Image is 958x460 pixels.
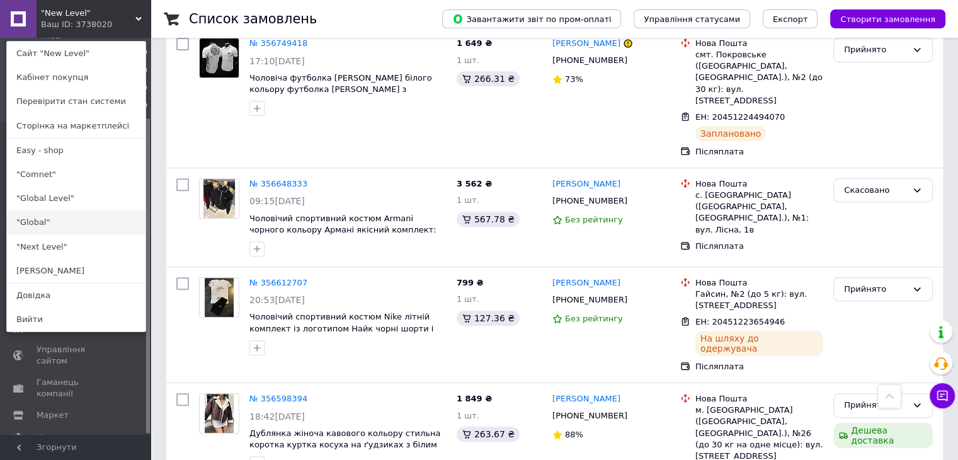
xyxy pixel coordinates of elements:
[249,56,305,66] span: 17:10[DATE]
[552,393,620,405] a: [PERSON_NAME]
[930,383,955,408] button: Чат з покупцем
[199,178,239,219] a: Фото товару
[695,277,823,289] div: Нова Пошта
[7,235,145,259] a: "Next Level"
[457,427,520,442] div: 263.67 ₴
[695,317,785,326] span: ЕН: 20451223654946
[763,9,818,28] button: Експорт
[37,377,117,400] span: Гаманець компанії
[249,278,307,287] a: № 356612707
[249,394,307,403] a: № 356598394
[695,178,823,190] div: Нова Пошта
[644,14,740,24] span: Управління статусами
[565,74,583,84] span: 73%
[457,212,520,227] div: 567.78 ₴
[818,14,945,23] a: Створити замовлення
[457,55,479,65] span: 1 шт.
[189,11,317,26] h1: Список замовлень
[249,38,307,48] a: № 356749418
[203,179,235,218] img: Фото товару
[457,179,492,188] span: 3 562 ₴
[41,8,135,19] span: "New Level"
[199,38,239,78] a: Фото товару
[457,411,479,420] span: 1 шт.
[249,214,445,270] a: Чоловічий спортивний костюм Armani чорного кольору Армані якісний комплект: штани та кофта на змі...
[7,163,145,187] a: "Comnet"
[695,38,823,49] div: Нова Пошта
[695,361,823,372] div: Післяплата
[695,393,823,405] div: Нова Пошта
[457,294,479,304] span: 1 шт.
[830,9,945,28] button: Створити замовлення
[695,241,823,252] div: Післяплата
[844,399,907,412] div: Прийнято
[249,196,305,206] span: 09:15[DATE]
[37,344,117,367] span: Управління сайтом
[37,410,69,421] span: Маркет
[565,215,623,224] span: Без рейтингу
[695,49,823,106] div: смт. Покровське ([GEOGRAPHIC_DATA], [GEOGRAPHIC_DATA].), №2 (до 30 кг): вул. [STREET_ADDRESS]
[457,394,492,403] span: 1 849 ₴
[7,259,145,283] a: [PERSON_NAME]
[844,184,907,197] div: Скасовано
[457,38,492,48] span: 1 649 ₴
[7,284,145,308] a: Довідка
[7,42,145,66] a: Сайт "New Level"
[457,311,520,326] div: 127.36 ₴
[695,146,823,158] div: Післяплата
[452,13,611,25] span: Завантажити звіт по пром-оплаті
[199,277,239,318] a: Фото товару
[7,210,145,234] a: "Global"
[840,14,935,24] span: Створити замовлення
[550,52,630,69] div: [PHONE_NUMBER]
[550,292,630,308] div: [PHONE_NUMBER]
[634,9,750,28] button: Управління статусами
[552,178,620,190] a: [PERSON_NAME]
[249,411,305,422] span: 18:42[DATE]
[37,432,101,443] span: Налаштування
[565,430,583,439] span: 88%
[695,112,785,122] span: ЕН: 20451224494070
[199,393,239,434] a: Фото товару
[7,114,145,138] a: Сторінка на маркетплейсі
[41,19,94,30] div: Ваш ID: 3738020
[249,312,433,345] a: Чоловічий спортивний костюм Nike літній комплект із логотипом Найк чорні шорти і біла футболка дл...
[550,408,630,424] div: [PHONE_NUMBER]
[200,38,239,78] img: Фото товару
[7,308,145,331] a: Вийти
[695,126,767,141] div: Заплановано
[552,277,620,289] a: [PERSON_NAME]
[7,89,145,113] a: Перевірити стан системи
[695,190,823,236] div: с. [GEOGRAPHIC_DATA] ([GEOGRAPHIC_DATA], [GEOGRAPHIC_DATA].), №1: вул. Лісна, 1в
[844,43,907,57] div: Прийнято
[442,9,621,28] button: Завантажити звіт по пром-оплаті
[695,331,823,356] div: На шляху до одержувача
[457,71,520,86] div: 266.31 ₴
[249,73,432,106] a: Чоловіча футболка [PERSON_NAME] білого кольору футболка [PERSON_NAME] з вишивкою XL (XXL по бірці)
[833,423,933,448] div: Дешева доставка
[249,179,307,188] a: № 356648333
[205,278,234,317] img: Фото товару
[844,283,907,296] div: Прийнято
[457,278,484,287] span: 799 ₴
[249,295,305,305] span: 20:53[DATE]
[565,314,623,323] span: Без рейтингу
[773,14,808,24] span: Експорт
[205,394,234,433] img: Фото товару
[7,139,145,163] a: Easy - shop
[7,187,145,210] a: "Global Level"
[457,195,479,205] span: 1 шт.
[552,38,620,50] a: [PERSON_NAME]
[550,193,630,209] div: [PHONE_NUMBER]
[7,66,145,89] a: Кабінет покупця
[695,289,823,311] div: Гайсин, №2 (до 5 кг): вул. [STREET_ADDRESS]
